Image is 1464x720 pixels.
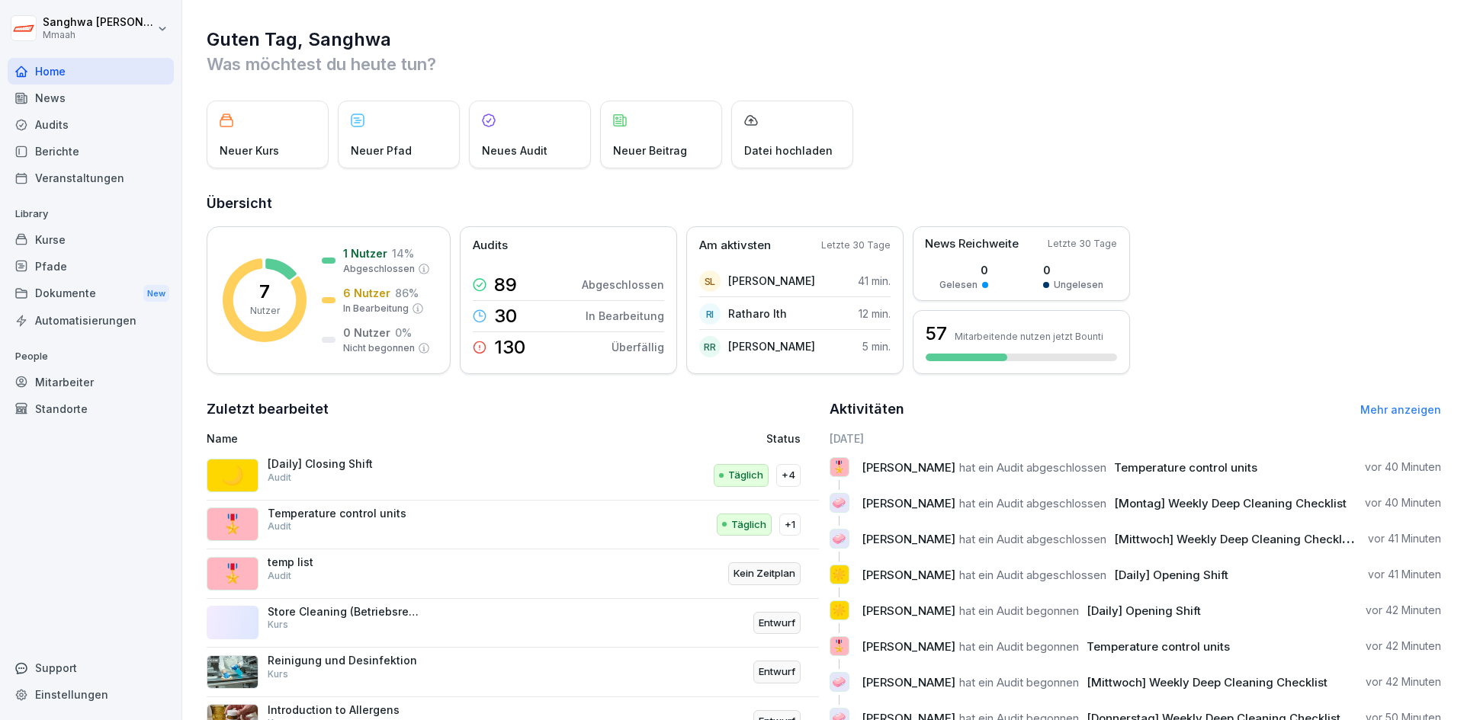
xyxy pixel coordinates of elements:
p: 🎖️ [832,635,846,657]
p: [Daily] Closing Shift [268,457,420,471]
p: Datei hochladen [744,142,833,158]
span: hat ein Audit abgeschlossen [959,496,1106,510]
span: [PERSON_NAME] [862,639,955,654]
div: Einstellungen [8,681,174,708]
span: [Mittwoch] Weekly Deep Cleaning Checklist [1114,532,1355,546]
p: Status [766,430,801,446]
p: 30 [494,307,517,325]
span: [Daily] Opening Shift [1114,568,1228,582]
a: Automatisierungen [8,307,174,334]
span: [Daily] Opening Shift [1087,603,1201,618]
div: RI [699,303,721,325]
p: Ungelesen [1054,278,1103,292]
span: hat ein Audit abgeschlossen [959,532,1106,546]
a: News [8,85,174,111]
p: 🧼 [832,671,846,693]
p: Kein Zeitplan [734,566,795,581]
p: 0 Nutzer [343,325,390,341]
p: Temperature control units [268,507,420,520]
a: Home [8,58,174,85]
a: 🎖️temp listAuditKein Zeitplan [207,549,819,599]
p: [PERSON_NAME] [728,273,815,289]
span: hat ein Audit begonnen [959,603,1079,618]
p: Audit [268,471,291,485]
p: vor 41 Minuten [1368,567,1441,582]
p: vor 42 Minuten [1366,603,1441,618]
p: [PERSON_NAME] [728,338,815,354]
p: vor 40 Minuten [1365,459,1441,475]
a: Standorte [8,395,174,422]
p: Letzte 30 Tage [821,238,891,252]
a: Pfade [8,253,174,280]
p: 86 % [395,285,419,301]
p: 14 % [392,245,414,261]
div: Dokumente [8,280,174,308]
div: SL [699,270,721,292]
p: vor 42 Minuten [1366,674,1441,690]
p: 5 min. [862,338,891,354]
img: hqs2rtymb8uaablm631q6ifx.png [207,655,258,689]
p: Library [8,202,174,226]
p: Neuer Kurs [220,142,279,158]
span: [PERSON_NAME] [862,568,955,582]
p: 🎖️ [832,456,846,478]
a: Mehr anzeigen [1360,403,1441,416]
p: Name [207,430,590,446]
h2: Aktivitäten [830,398,904,420]
p: Täglich [731,517,766,533]
p: vor 41 Minuten [1368,531,1441,546]
span: hat ein Audit begonnen [959,639,1079,654]
p: 0 [1043,262,1103,278]
p: In Bearbeitung [343,302,409,315]
p: Entwurf [759,616,795,631]
a: Mitarbeiter [8,369,174,395]
p: Introduction to Allergens [268,703,420,717]
h2: Übersicht [207,193,1441,214]
p: Letzte 30 Tage [1048,237,1117,251]
p: Neues Audit [482,142,547,158]
p: Was möchtest du heute tun? [207,52,1441,76]
p: Store Cleaning (Betriebsreinigung) [268,605,420,619]
a: Audits [8,111,174,138]
p: 1 Nutzer [343,245,387,261]
p: 🧼 [832,492,846,514]
p: vor 42 Minuten [1366,638,1441,654]
p: Gelesen [939,278,978,292]
a: Berichte [8,138,174,165]
span: hat ein Audit begonnen [959,675,1079,690]
p: Kurs [268,667,288,681]
p: temp list [268,555,420,569]
p: Täglich [728,468,763,483]
span: [Montag] Weekly Deep Cleaning Checklist [1114,496,1347,510]
p: Mmaah [43,30,154,40]
p: Nicht begonnen [343,341,415,355]
a: Kurse [8,226,174,253]
p: Am aktivsten [699,237,771,254]
a: 🌙[Daily] Closing ShiftAuditTäglich+4 [207,451,819,501]
p: News Reichweite [925,235,1019,253]
div: Support [8,654,174,681]
p: Entwurf [759,664,795,680]
span: [PERSON_NAME] [862,496,955,510]
p: 89 [494,276,517,294]
div: Veranstaltungen [8,165,174,191]
p: 🧼 [832,528,846,549]
p: Neuer Pfad [351,142,412,158]
p: Nutzer [250,304,280,318]
p: Sanghwa [PERSON_NAME] [43,16,154,29]
h2: Zuletzt bearbeitet [207,398,819,420]
span: hat ein Audit abgeschlossen [959,568,1106,582]
h1: Guten Tag, Sanghwa [207,27,1441,52]
p: vor 40 Minuten [1365,495,1441,510]
p: 7 [259,283,270,301]
a: DokumenteNew [8,280,174,308]
p: +1 [785,517,795,533]
a: 🎖️Temperature control unitsAuditTäglich+1 [207,501,819,550]
p: In Bearbeitung [586,308,664,324]
p: Neuer Beitrag [613,142,687,158]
